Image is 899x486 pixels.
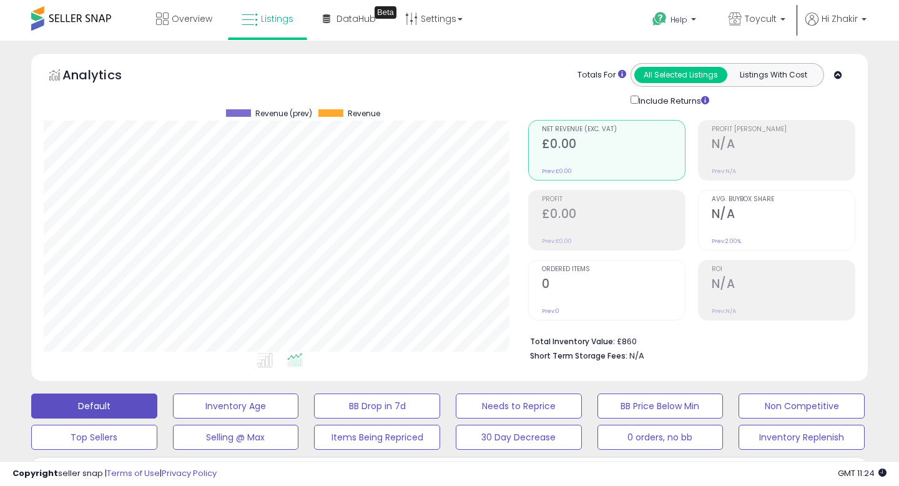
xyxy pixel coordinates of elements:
span: Avg. Buybox Share [712,196,855,203]
button: Inventory Age [173,394,299,419]
button: 30 Day Decrease [456,425,582,450]
li: £860 [530,333,846,348]
button: Default [31,394,157,419]
span: Listings [261,12,293,25]
button: Selling @ Max [173,425,299,450]
span: 2025-09-12 11:24 GMT [838,467,887,479]
span: Net Revenue (Exc. VAT) [542,126,685,133]
div: Include Returns [621,93,724,107]
h2: £0.00 [542,207,685,224]
button: Items Being Repriced [314,425,440,450]
span: Revenue (prev) [255,109,312,118]
span: Profit [542,196,685,203]
button: BB Drop in 7d [314,394,440,419]
small: Prev: £0.00 [542,167,572,175]
button: All Selected Listings [634,67,727,83]
span: Ordered Items [542,266,685,273]
button: 0 orders, no bb [597,425,724,450]
a: Hi Zhakir [805,12,867,41]
span: DataHub [337,12,376,25]
small: Prev: 2.00% [712,237,741,245]
span: Toycult [745,12,777,25]
button: BB Price Below Min [597,394,724,419]
span: N/A [629,350,644,362]
span: Overview [172,12,212,25]
div: seller snap | | [12,468,217,480]
h2: N/A [712,277,855,294]
div: Totals For [577,69,626,81]
h5: Analytics [62,66,146,87]
span: ROI [712,266,855,273]
button: Needs to Reprice [456,394,582,419]
button: Non Competitive [739,394,865,419]
b: Short Term Storage Fees: [530,350,627,361]
a: Help [642,2,709,41]
small: Prev: N/A [712,307,736,315]
span: Revenue [348,109,380,118]
button: Listings With Cost [727,67,820,83]
small: Prev: 0 [542,307,559,315]
span: Help [671,14,687,25]
button: Inventory Replenish [739,425,865,450]
b: Total Inventory Value: [530,336,615,347]
small: Prev: £0.00 [542,237,572,245]
a: Privacy Policy [162,467,217,479]
h2: £0.00 [542,137,685,154]
i: Get Help [652,11,667,27]
strong: Copyright [12,467,58,479]
span: Hi Zhakir [822,12,858,25]
h2: 0 [542,277,685,294]
div: Tooltip anchor [375,6,396,19]
h2: N/A [712,207,855,224]
a: Terms of Use [107,467,160,479]
h2: N/A [712,137,855,154]
button: Top Sellers [31,425,157,450]
small: Prev: N/A [712,167,736,175]
span: Profit [PERSON_NAME] [712,126,855,133]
